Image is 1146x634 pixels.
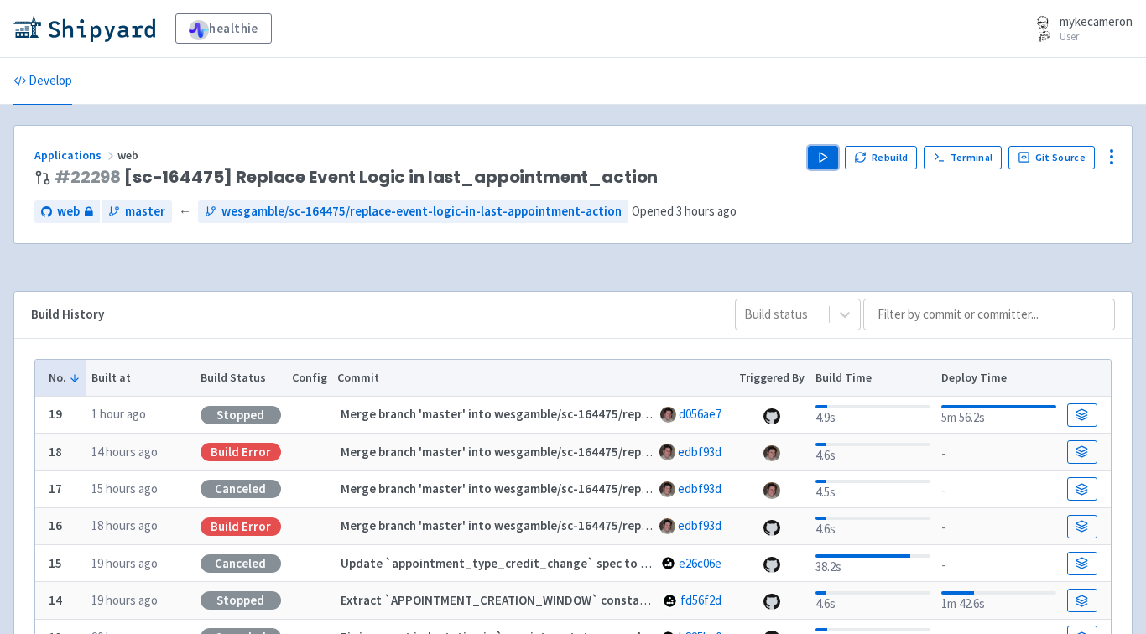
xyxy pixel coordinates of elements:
div: 38.2s [815,551,930,577]
div: - [941,441,1056,464]
b: 19 [49,406,62,422]
a: Build Details [1067,589,1097,612]
div: 4.6s [815,439,930,465]
th: Build Status [195,360,286,397]
time: 15 hours ago [91,481,158,496]
time: 19 hours ago [91,592,158,608]
a: healthie [175,13,272,44]
th: Deploy Time [935,360,1061,397]
div: - [941,515,1056,538]
button: Rebuild [845,146,917,169]
div: Canceled [201,480,281,498]
strong: Merge branch 'master' into wesgamble/sc-164475/replace-event-logic-in-last-appointment-action [341,481,894,496]
a: #22298 [55,165,121,189]
time: 14 hours ago [91,444,158,460]
span: mykecameron [1060,13,1133,29]
strong: Update `appointment_type_credit_change` spec to ensure enum value is explicitly set in test setup. [341,555,905,571]
button: Play [808,146,838,169]
span: master [125,202,165,221]
div: 4.9s [815,402,930,428]
img: Shipyard logo [13,15,155,42]
a: fd56f2d [680,592,721,608]
a: Develop [13,58,72,105]
a: Build Details [1067,552,1097,575]
th: Config [286,360,332,397]
a: Build Details [1067,403,1097,427]
div: Stopped [201,406,281,424]
div: 1m 42.6s [941,588,1056,614]
strong: Merge branch 'master' into wesgamble/sc-164475/replace-event-logic-in-last-appointment-action [341,406,894,422]
a: d056ae7 [679,406,721,422]
span: Opened [632,203,737,219]
time: 19 hours ago [91,555,158,571]
div: Build History [31,305,708,325]
a: Build Details [1067,477,1097,501]
div: - [941,553,1056,575]
div: 4.6s [815,513,930,539]
span: ← [179,202,191,221]
a: edbf93d [678,481,721,496]
a: master [102,200,172,223]
time: 18 hours ago [91,517,158,533]
time: 1 hour ago [91,406,146,422]
a: web [34,200,100,223]
span: web [117,148,141,163]
strong: Extract `APPOINTMENT_CREATION_WINDOW` constant for "just created" logic, update comments and spec... [341,592,1078,608]
div: 4.5s [815,476,930,502]
div: 4.6s [815,588,930,614]
strong: Merge branch 'master' into wesgamble/sc-164475/replace-event-logic-in-last-appointment-action [341,444,894,460]
div: Build Error [201,517,281,536]
a: edbf93d [678,517,721,533]
span: wesgamble/sc-164475/replace-event-logic-in-last-appointment-action [221,202,622,221]
small: User [1060,31,1133,42]
b: 15 [49,555,62,571]
th: Commit [332,360,734,397]
span: [sc-164475] Replace Event Logic in last_appointment_action [55,168,658,187]
button: No. [49,369,81,387]
a: e26c06e [679,555,721,571]
a: wesgamble/sc-164475/replace-event-logic-in-last-appointment-action [198,200,628,223]
th: Built at [86,360,195,397]
b: 16 [49,517,62,533]
span: web [57,202,80,221]
a: Build Details [1067,440,1097,464]
b: 14 [49,592,62,608]
div: - [941,478,1056,501]
time: 3 hours ago [676,203,737,219]
a: Applications [34,148,117,163]
a: mykecameron User [1016,15,1133,42]
div: Build Error [201,443,281,461]
th: Triggered By [734,360,810,397]
a: Build Details [1067,515,1097,538]
a: Git Source [1008,146,1095,169]
b: 17 [49,481,62,496]
input: Filter by commit or committer... [863,299,1115,330]
div: Canceled [201,554,281,573]
div: 5m 56.2s [941,402,1056,428]
a: Terminal [924,146,1002,169]
a: edbf93d [678,444,721,460]
th: Build Time [810,360,935,397]
b: 18 [49,444,62,460]
div: Stopped [201,591,281,610]
strong: Merge branch 'master' into wesgamble/sc-164475/replace-event-logic-in-last-appointment-action [341,517,894,533]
